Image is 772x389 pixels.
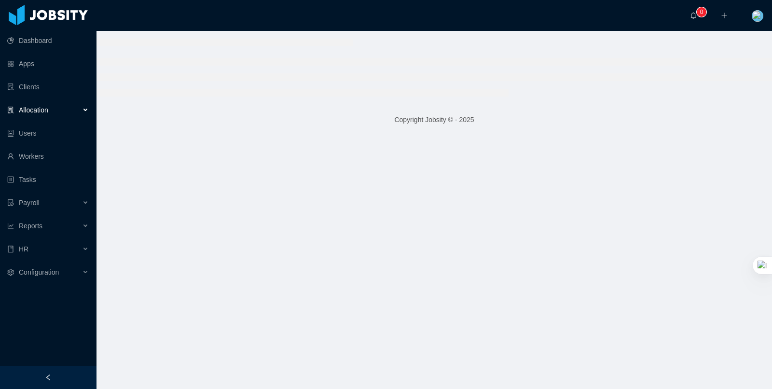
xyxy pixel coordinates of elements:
[7,124,89,143] a: icon: robotUsers
[19,245,28,253] span: HR
[7,222,14,229] i: icon: line-chart
[7,107,14,113] i: icon: solution
[19,199,40,207] span: Payroll
[7,269,14,276] i: icon: setting
[7,199,14,206] i: icon: file-protect
[19,106,48,114] span: Allocation
[7,77,89,97] a: icon: auditClients
[19,222,42,230] span: Reports
[96,103,772,137] footer: Copyright Jobsity © - 2025
[752,10,763,22] img: fd154270-6900-11e8-8dba-5d495cac71c7_5cf6810034285.jpeg
[7,246,14,252] i: icon: book
[690,12,697,19] i: icon: bell
[7,170,89,189] a: icon: profileTasks
[7,54,89,73] a: icon: appstoreApps
[697,7,706,17] sup: 0
[7,31,89,50] a: icon: pie-chartDashboard
[7,147,89,166] a: icon: userWorkers
[19,268,59,276] span: Configuration
[721,12,728,19] i: icon: plus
